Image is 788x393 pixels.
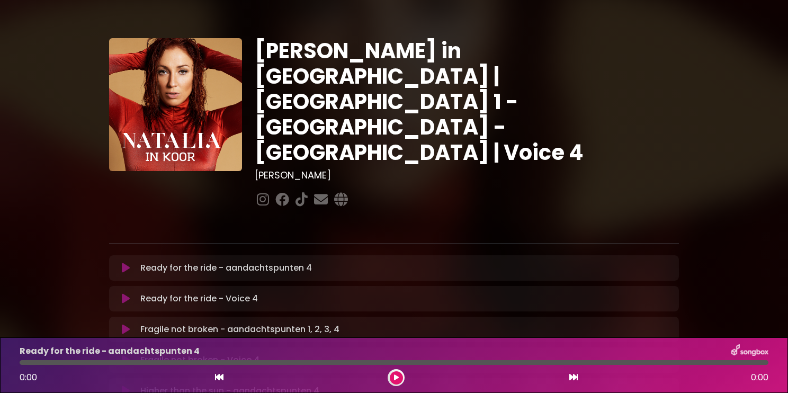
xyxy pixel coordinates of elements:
[140,262,312,274] p: Ready for the ride - aandachtspunten 4
[140,323,339,336] p: Fragile not broken - aandachtspunten 1, 2, 3, 4
[20,371,37,383] span: 0:00
[140,292,258,305] p: Ready for the ride - Voice 4
[731,344,768,358] img: songbox-logo-white.png
[109,38,242,171] img: YTVS25JmS9CLUqXqkEhs
[20,345,200,358] p: Ready for the ride - aandachtspunten 4
[255,169,679,181] h3: [PERSON_NAME]
[255,38,679,165] h1: [PERSON_NAME] in [GEOGRAPHIC_DATA] | [GEOGRAPHIC_DATA] 1 - [GEOGRAPHIC_DATA] - [GEOGRAPHIC_DATA] ...
[751,371,768,384] span: 0:00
